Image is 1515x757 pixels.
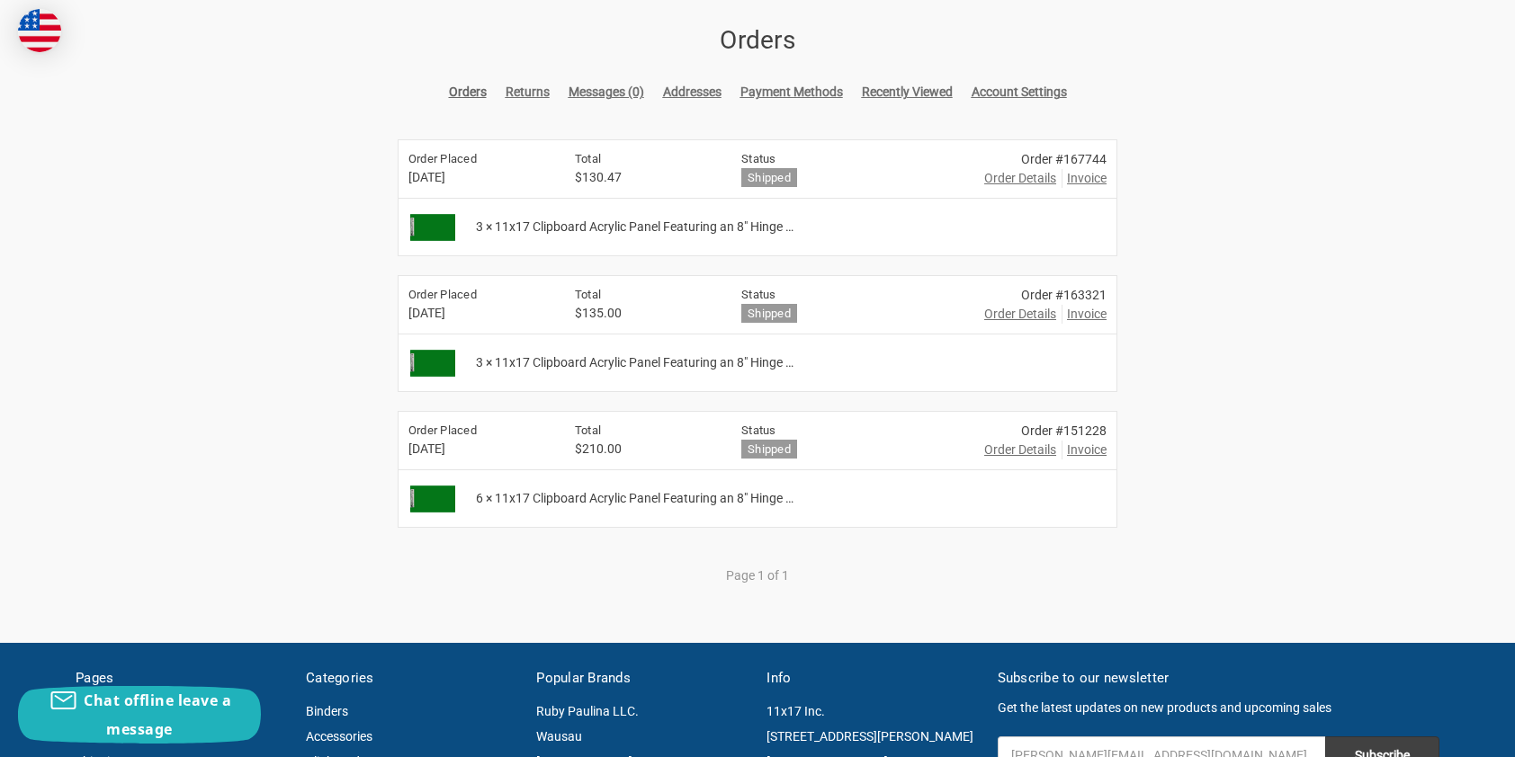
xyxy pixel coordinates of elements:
[740,83,843,102] a: Payment Methods
[18,9,61,52] img: duty and tax information for United States
[84,690,231,739] span: Chat offline leave a message
[575,286,713,304] h6: Total
[408,286,546,304] h6: Order Placed
[398,22,1117,59] h1: Orders
[1067,305,1107,324] span: Invoice
[998,699,1439,717] p: Get the latest updates on new products and upcoming sales
[408,422,546,440] h6: Order Placed
[741,304,797,323] h6: Shipped
[984,422,1107,441] div: Order #151228
[575,168,713,187] span: $130.47
[449,83,487,102] a: Orders
[766,668,978,689] h5: Info
[984,305,1056,324] a: Order Details
[575,440,713,459] span: $210.00
[984,441,1056,459] a: Order Details
[536,729,582,744] a: Wausau
[862,83,953,102] a: Recently Viewed
[1067,169,1107,188] span: Invoice
[741,286,955,304] h6: Status
[306,729,372,744] a: Accessories
[306,704,348,718] a: Binders
[408,168,546,187] span: [DATE]
[575,304,713,323] span: $135.00
[575,422,713,440] h6: Total
[403,341,462,386] img: 11x17 Clipboard Acrylic Panel Featuring an 8" Hinge Clip Green
[408,440,546,459] span: [DATE]
[18,686,261,744] button: Chat offline leave a message
[741,440,797,459] h6: Shipped
[306,668,517,689] h5: Categories
[984,169,1056,188] a: Order Details
[1367,708,1515,757] iframe: Google Customer Reviews
[506,83,550,102] a: Returns
[569,83,644,102] a: Messages (0)
[403,205,462,250] img: 11x17 Clipboard Acrylic Panel Featuring an 8" Hinge Clip Green
[575,150,713,168] h6: Total
[536,668,748,689] h5: Popular Brands
[476,489,793,508] span: 6 × 11x17 Clipboard Acrylic Panel Featuring an 8" Hinge …
[408,304,546,323] span: [DATE]
[984,150,1107,169] div: Order #167744
[408,150,546,168] h6: Order Placed
[741,422,955,440] h6: Status
[1067,441,1107,459] span: Invoice
[984,286,1107,305] div: Order #163321
[476,353,793,372] span: 3 × 11x17 Clipboard Acrylic Panel Featuring an 8" Hinge …
[725,566,790,586] li: Page 1 of 1
[76,668,287,689] h5: Pages
[536,704,639,718] a: Ruby Paulina LLC.
[741,150,955,168] h6: Status
[476,218,793,236] span: 3 × 11x17 Clipboard Acrylic Panel Featuring an 8" Hinge …
[663,83,722,102] a: Addresses
[403,476,462,521] img: 11x17 Clipboard Acrylic Panel Featuring an 8" Hinge Clip Green
[972,83,1067,102] a: Account Settings
[998,668,1439,689] h5: Subscribe to our newsletter
[741,168,797,187] h6: Shipped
